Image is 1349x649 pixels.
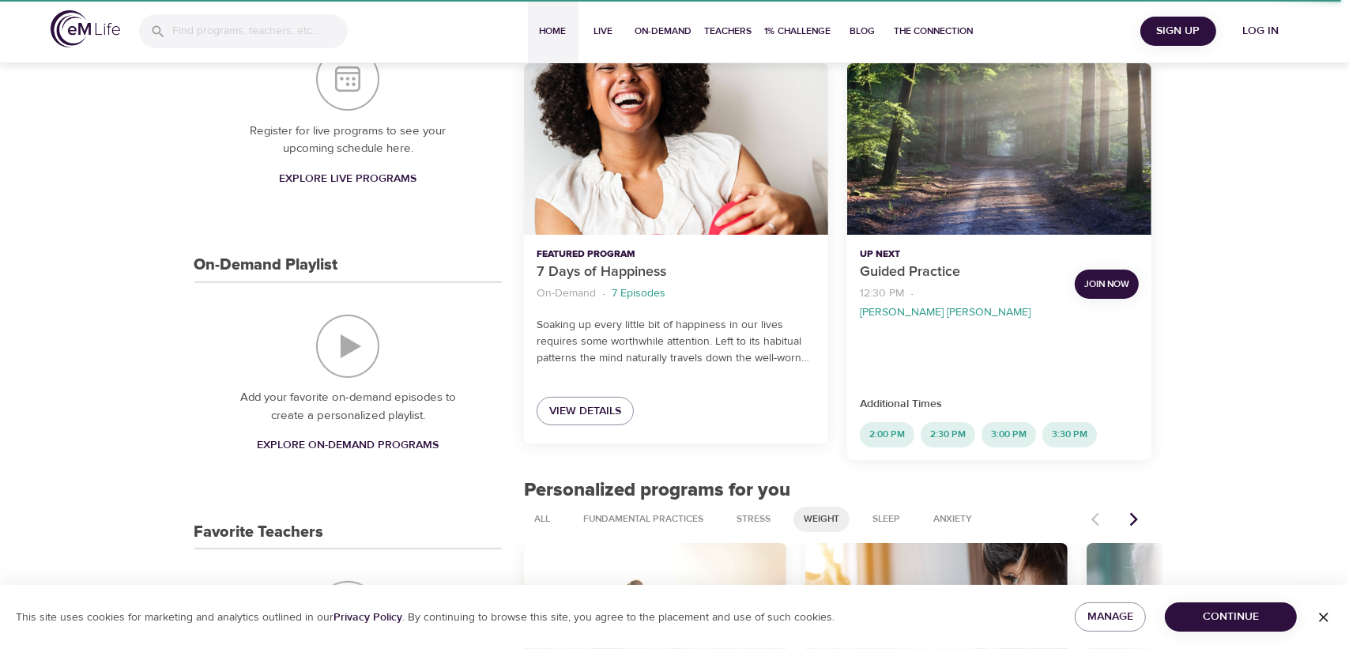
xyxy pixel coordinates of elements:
div: Weight [793,507,850,532]
span: 2:30 PM [921,428,975,441]
a: Privacy Policy [333,610,402,624]
button: Guided Practice [847,63,1151,235]
a: View Details [537,397,634,426]
span: Fundamental Practices [574,512,713,526]
div: Anxiety [923,507,982,532]
span: Sleep [863,512,910,526]
span: Manage [1087,607,1133,627]
span: Weight [794,512,849,526]
p: Add your favorite on-demand episodes to create a personalized playlist. [226,389,470,424]
nav: breadcrumb [860,283,1062,321]
span: Live [585,23,623,40]
span: Sign Up [1147,21,1210,41]
span: View Details [549,402,621,421]
nav: breadcrumb [537,283,816,304]
input: Find programs, teachers, etc... [172,14,348,48]
p: 7 Days of Happiness [537,262,816,283]
button: Next items [1117,502,1151,537]
button: Sign Up [1140,17,1216,46]
div: Stress [726,507,781,532]
span: 3:30 PM [1042,428,1097,441]
span: Explore Live Programs [279,169,416,189]
div: 3:30 PM [1042,422,1097,447]
img: Your Live Schedule [316,47,379,111]
span: 2:00 PM [860,428,914,441]
span: On-Demand [635,23,692,40]
span: All [525,512,560,526]
img: logo [51,10,120,47]
p: Soaking up every little bit of happiness in our lives requires some worthwhile attention. Left to... [537,317,816,367]
p: Register for live programs to see your upcoming schedule here. [226,123,470,158]
span: 1% Challenge [765,23,831,40]
span: Log in [1229,21,1292,41]
div: Fundamental Practices [573,507,714,532]
span: The Connection [895,23,974,40]
h3: Favorite Teachers [194,523,324,541]
div: 3:00 PM [982,422,1036,447]
span: Continue [1178,607,1284,627]
span: Join Now [1084,276,1129,292]
p: Featured Program [537,247,816,262]
a: Explore Live Programs [273,164,423,194]
p: Additional Times [860,396,1139,413]
li: · [602,283,605,304]
span: 3:00 PM [982,428,1036,441]
p: On-Demand [537,285,596,302]
img: Favorite Teachers [316,581,379,644]
div: Sleep [862,507,910,532]
button: 7 Days of Happiness [524,63,828,235]
h2: Personalized programs for you [524,479,1152,502]
div: 2:30 PM [921,422,975,447]
span: Teachers [705,23,752,40]
span: Anxiety [924,512,982,526]
div: 2:00 PM [860,422,914,447]
button: Continue [1165,602,1297,632]
p: [PERSON_NAME] [PERSON_NAME] [860,304,1031,321]
span: Blog [844,23,882,40]
p: 7 Episodes [612,285,665,302]
p: 12:30 PM [860,285,904,302]
div: All [524,507,560,532]
button: Log in [1223,17,1298,46]
li: · [910,283,914,304]
button: Manage [1075,602,1146,632]
p: Up Next [860,247,1062,262]
span: Explore On-Demand Programs [257,436,439,455]
h3: On-Demand Playlist [194,256,338,274]
span: Home [534,23,572,40]
img: On-Demand Playlist [316,315,379,378]
p: Guided Practice [860,262,1062,283]
span: Stress [727,512,780,526]
button: Join Now [1075,270,1139,299]
a: Explore On-Demand Programs [251,431,445,460]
